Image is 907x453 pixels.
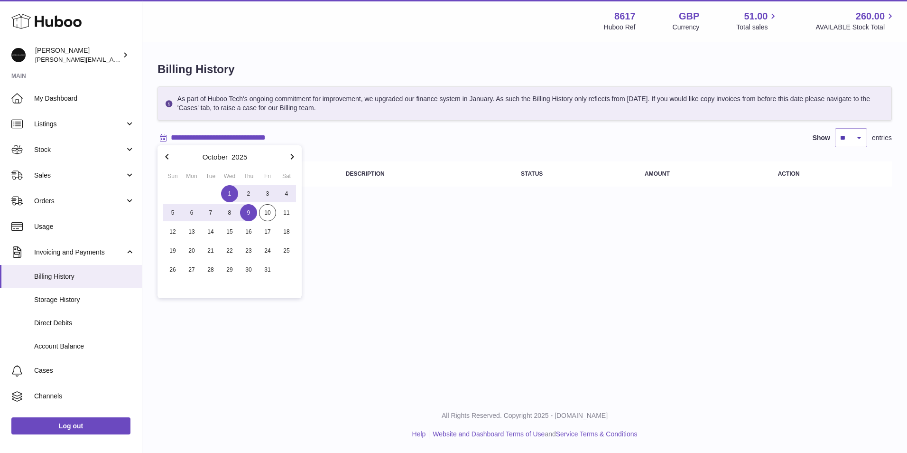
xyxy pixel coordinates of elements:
[220,222,239,241] button: 15
[35,56,241,63] span: [PERSON_NAME][EMAIL_ADDRESS][PERSON_NAME][DOMAIN_NAME]
[34,171,125,180] span: Sales
[412,430,426,438] a: Help
[239,172,258,180] div: Thu
[221,261,238,278] span: 29
[259,185,276,202] span: 3
[521,170,543,177] strong: Status
[163,222,182,241] button: 12
[259,242,276,259] span: 24
[240,185,257,202] span: 2
[673,23,700,32] div: Currency
[239,241,258,260] button: 23
[856,10,885,23] span: 260.00
[240,204,257,221] span: 9
[34,295,135,304] span: Storage History
[433,430,545,438] a: Website and Dashboard Terms of Use
[679,10,699,23] strong: GBP
[278,242,295,259] span: 25
[220,172,239,180] div: Wed
[258,203,277,222] button: 10
[220,184,239,203] button: 1
[201,172,220,180] div: Tue
[221,242,238,259] span: 22
[182,203,201,222] button: 6
[34,197,125,206] span: Orders
[277,172,296,180] div: Sat
[34,94,135,103] span: My Dashboard
[258,241,277,260] button: 24
[645,170,670,177] strong: Amount
[183,204,200,221] span: 6
[815,10,896,32] a: 260.00 AVAILABLE Stock Total
[163,203,182,222] button: 5
[815,23,896,32] span: AVAILABLE Stock Total
[258,184,277,203] button: 3
[182,222,201,241] button: 13
[34,366,135,375] span: Cases
[813,133,830,142] label: Show
[182,172,201,180] div: Mon
[258,172,277,180] div: Fri
[163,241,182,260] button: 19
[220,260,239,279] button: 29
[239,222,258,241] button: 16
[201,222,220,241] button: 14
[34,392,135,401] span: Channels
[231,153,247,160] button: 2025
[164,261,181,278] span: 26
[183,242,200,259] span: 20
[201,203,220,222] button: 7
[259,261,276,278] span: 31
[239,203,258,222] button: 9
[34,319,135,328] span: Direct Debits
[203,153,228,160] button: October
[202,204,219,221] span: 7
[157,62,892,77] h1: Billing History
[34,248,125,257] span: Invoicing and Payments
[736,23,778,32] span: Total sales
[278,223,295,240] span: 18
[278,204,295,221] span: 11
[34,145,125,154] span: Stock
[736,10,778,32] a: 51.00 Total sales
[240,223,257,240] span: 16
[277,184,296,203] button: 4
[277,241,296,260] button: 25
[221,223,238,240] span: 15
[163,260,182,279] button: 26
[34,272,135,281] span: Billing History
[220,241,239,260] button: 22
[614,10,636,23] strong: 8617
[34,222,135,231] span: Usage
[872,133,892,142] span: entries
[778,170,800,177] strong: Action
[258,222,277,241] button: 17
[183,223,200,240] span: 13
[163,172,182,180] div: Sun
[202,261,219,278] span: 28
[164,223,181,240] span: 12
[34,342,135,351] span: Account Balance
[278,185,295,202] span: 4
[182,241,201,260] button: 20
[202,242,219,259] span: 21
[259,223,276,240] span: 17
[201,260,220,279] button: 28
[429,430,637,439] li: and
[240,261,257,278] span: 30
[183,261,200,278] span: 27
[164,204,181,221] span: 5
[201,241,220,260] button: 21
[239,260,258,279] button: 30
[277,203,296,222] button: 11
[346,170,385,177] strong: Description
[11,417,130,434] a: Log out
[556,430,638,438] a: Service Terms & Conditions
[202,223,219,240] span: 14
[150,411,899,420] p: All Rights Reserved. Copyright 2025 - [DOMAIN_NAME]
[34,120,125,129] span: Listings
[220,203,239,222] button: 8
[239,184,258,203] button: 2
[221,204,238,221] span: 8
[240,242,257,259] span: 23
